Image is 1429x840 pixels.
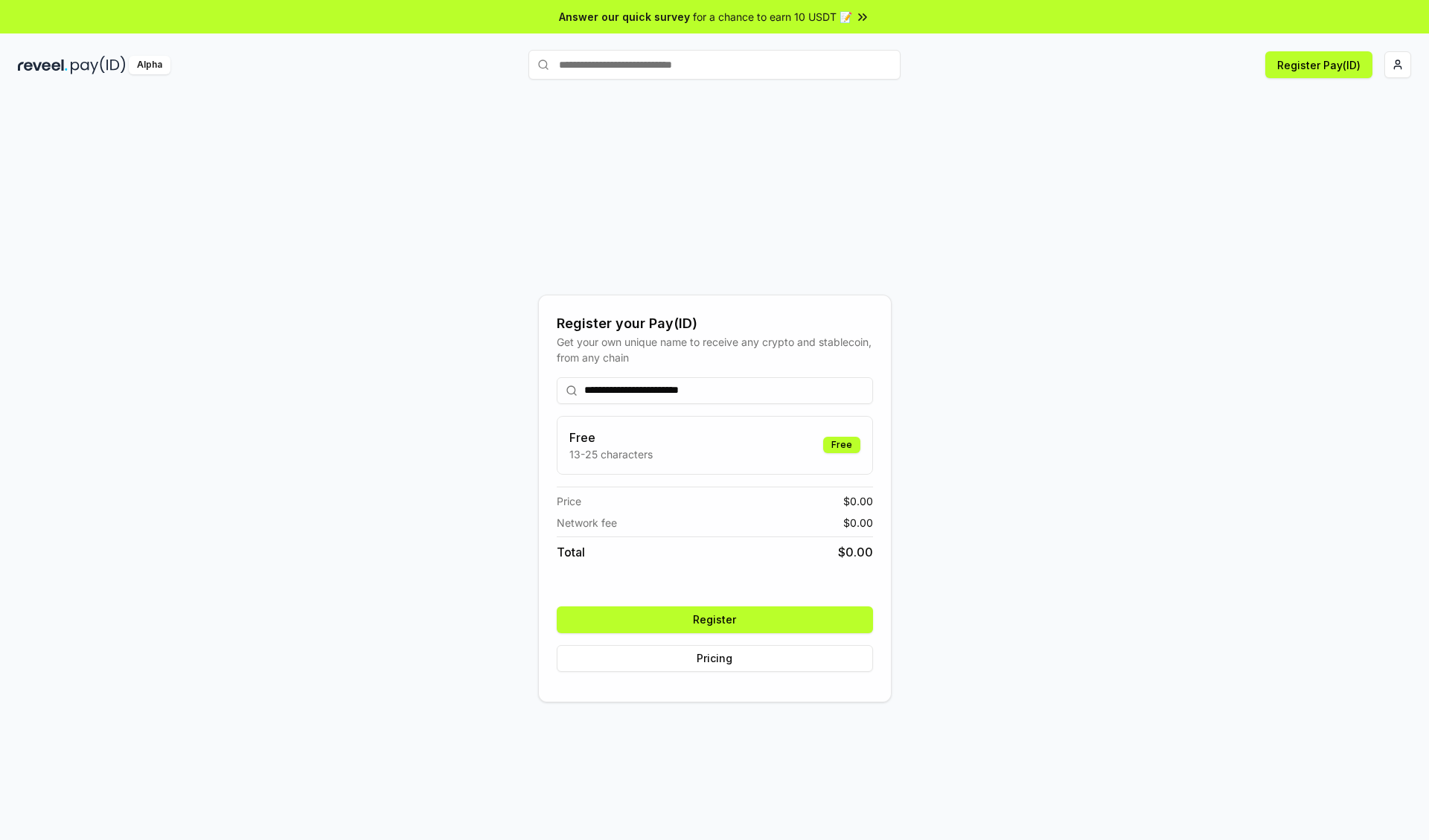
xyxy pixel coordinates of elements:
[557,493,581,509] span: Price
[559,9,690,25] span: Answer our quick survey
[843,493,873,509] span: $ 0.00
[693,9,852,25] span: for a chance to earn 10 USDT 📝
[823,437,860,453] div: Free
[1265,51,1372,78] button: Register Pay(ID)
[569,446,653,462] p: 13-25 characters
[71,56,126,74] img: pay_id
[557,334,873,365] div: Get your own unique name to receive any crypto and stablecoin, from any chain
[557,313,873,334] div: Register your Pay(ID)
[129,56,170,74] div: Alpha
[557,543,585,561] span: Total
[569,429,653,446] h3: Free
[843,515,873,530] span: $ 0.00
[838,543,873,561] span: $ 0.00
[18,56,68,74] img: reveel_dark
[557,515,617,530] span: Network fee
[557,645,873,672] button: Pricing
[557,606,873,633] button: Register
